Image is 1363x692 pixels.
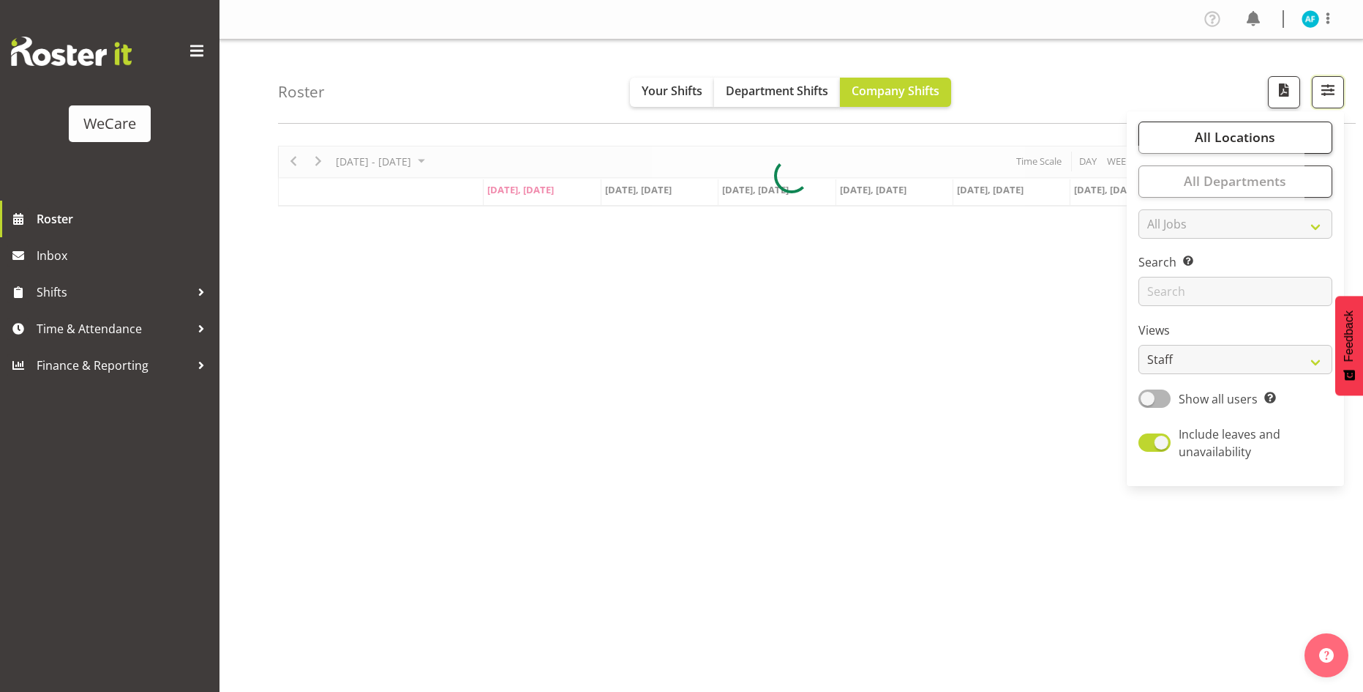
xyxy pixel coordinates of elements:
span: Inbox [37,245,212,267]
img: help-xxl-2.png [1319,648,1334,663]
input: Search [1138,277,1332,306]
span: Shifts [37,281,190,303]
span: Feedback [1343,310,1356,362]
span: All Locations [1195,128,1275,146]
img: Rosterit website logo [11,37,132,66]
span: Roster [37,208,212,230]
span: Show all users [1179,391,1258,407]
span: Finance & Reporting [37,354,190,376]
h4: Roster [278,83,325,100]
span: Department Shifts [726,83,828,99]
label: Search [1138,253,1332,271]
img: alex-ferguson10997.jpg [1302,10,1319,28]
span: Company Shifts [852,83,939,99]
button: Company Shifts [840,78,951,107]
span: Time & Attendance [37,318,190,340]
button: Feedback - Show survey [1335,296,1363,395]
button: Your Shifts [630,78,714,107]
button: All Locations [1138,122,1332,154]
span: Include leaves and unavailability [1179,426,1280,460]
label: Views [1138,321,1332,339]
button: Department Shifts [714,78,840,107]
div: WeCare [83,113,136,135]
button: Download a PDF of the roster according to the set date range. [1268,76,1300,108]
button: Filter Shifts [1312,76,1344,108]
span: Your Shifts [642,83,702,99]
